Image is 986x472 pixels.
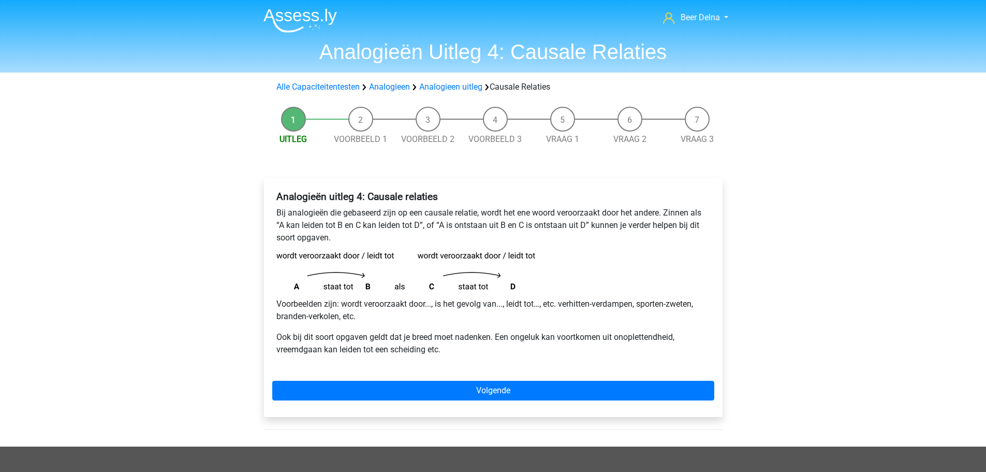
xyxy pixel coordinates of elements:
[276,82,360,92] a: Alle Capaciteitentesten
[276,331,710,356] p: Ook bij dit soort opgaven geldt dat je breed moet nadenken. Een ongeluk kan voortkomen uit onople...
[276,207,710,244] p: Bij analogieën die gebaseerd zijn op een causale relatie, wordt het ene woord veroorzaakt door he...
[613,134,646,144] a: Vraag 2
[659,11,731,24] a: Beer Delna
[279,134,307,144] a: Uitleg
[255,39,731,64] h1: Analogieën Uitleg 4: Causale Relaties
[276,298,710,323] p: Voorbeelden zijn: wordt veroorzaakt door..., is het gevolg van..., leidt tot…, etc. verhitten-ver...
[276,252,535,290] img: analogies_pattern4.png
[263,8,337,33] img: Assessly
[369,82,410,92] a: Analogieen
[419,82,482,92] a: Analogieen uitleg
[401,134,454,144] a: Voorbeeld 2
[334,134,387,144] a: Voorbeeld 1
[272,381,714,401] a: Volgende
[681,12,720,22] span: Beer Delna
[546,134,579,144] a: Vraag 1
[681,134,714,144] a: Vraag 3
[276,191,438,203] b: Analogieën uitleg 4: Causale relaties
[272,81,714,93] div: Causale Relaties
[468,134,522,144] a: Voorbeeld 3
